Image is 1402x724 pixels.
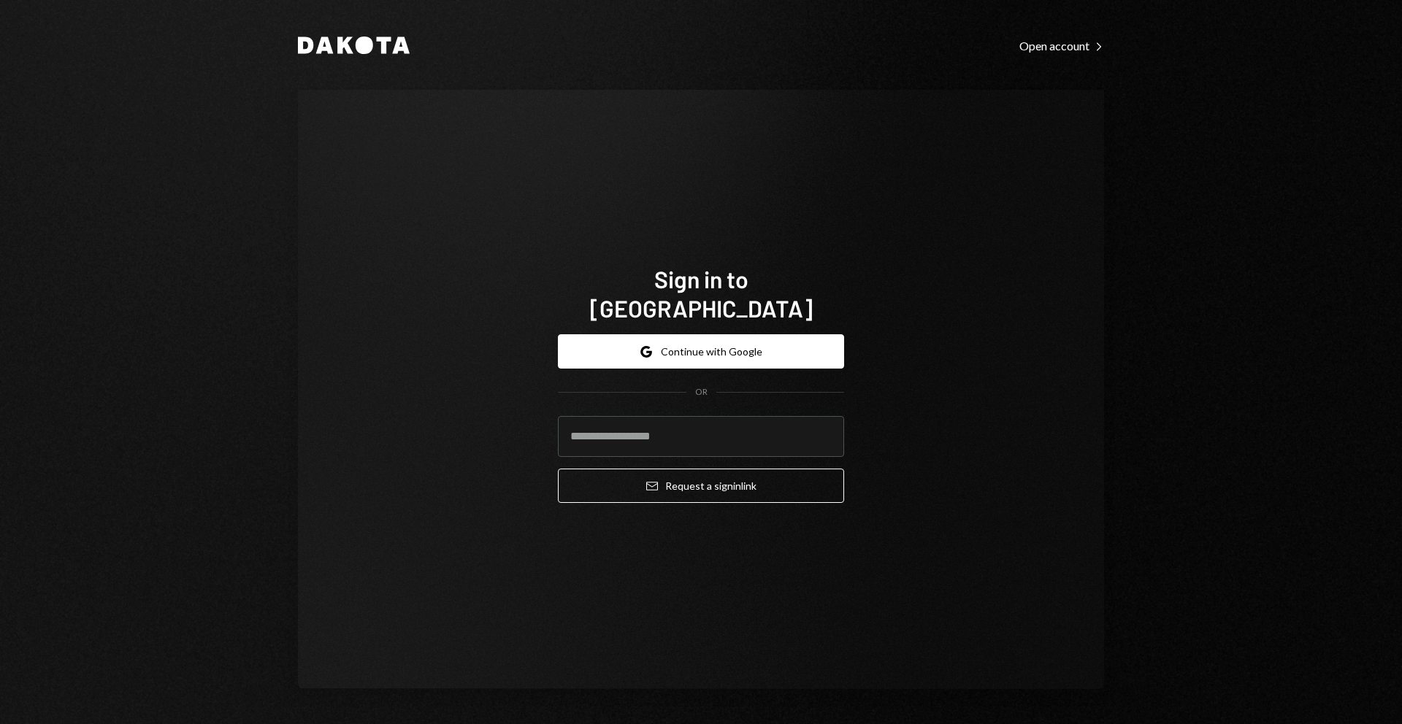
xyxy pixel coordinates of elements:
div: OR [695,386,708,398]
div: Open account [1019,39,1104,53]
h1: Sign in to [GEOGRAPHIC_DATA] [558,264,844,323]
button: Request a signinlink [558,469,844,503]
a: Open account [1019,37,1104,53]
button: Continue with Google [558,334,844,369]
